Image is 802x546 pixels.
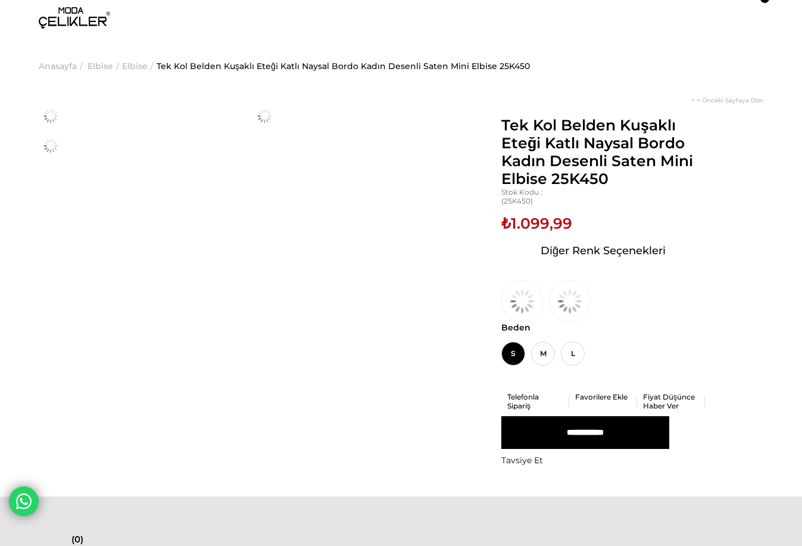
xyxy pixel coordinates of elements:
[507,392,563,410] a: Telefonla Sipariş
[39,36,77,96] a: Anasayfa
[39,7,110,29] img: logo
[561,342,585,366] span: L
[501,455,543,466] span: Tavsiye Et
[549,280,591,322] img: Tek Kol Belden Kuşaklı Eteği Katlı Naysal Kahve Kadın Desenli Saten Mini Elbise 25K450
[531,342,555,366] span: M
[39,134,63,158] img: naysal elbise 25K450
[39,104,63,128] img: naysal elbise 25K450
[575,392,631,401] a: Favorilere Ekle
[88,36,122,96] li: >
[122,36,148,96] a: Elbise
[88,36,113,96] a: Elbise
[501,188,705,205] span: (25K450)
[501,116,705,188] span: Tek Kol Belden Kuşaklı Eteği Katlı Naysal Bordo Kadın Desenli Saten Mini Elbise 25K450
[122,36,157,96] li: >
[691,96,763,104] a: < < Önceki Sayfaya Dön
[252,104,276,128] img: naysal elbise 25K450
[71,533,83,545] span: (0)
[501,280,543,322] img: Tek Kol Belden Kuşaklı Eteği Katlı Naysal Leopar Desenli Kadın Saten Mini Elbise 25K450
[575,392,628,401] span: Favorilere Ekle
[501,188,705,196] span: Stok Kodu
[541,241,666,260] span: Diğer Renk Seçenekleri
[501,214,572,232] span: ₺1.099,99
[501,342,525,366] span: S
[157,36,530,96] a: Tek Kol Belden Kuşaklı Eteği Katlı Naysal Bordo Kadın Desenli Saten Mini Elbise 25K450
[643,392,699,410] a: Fiyat Düşünce Haber Ver
[501,322,705,333] span: Beden
[39,36,86,96] li: >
